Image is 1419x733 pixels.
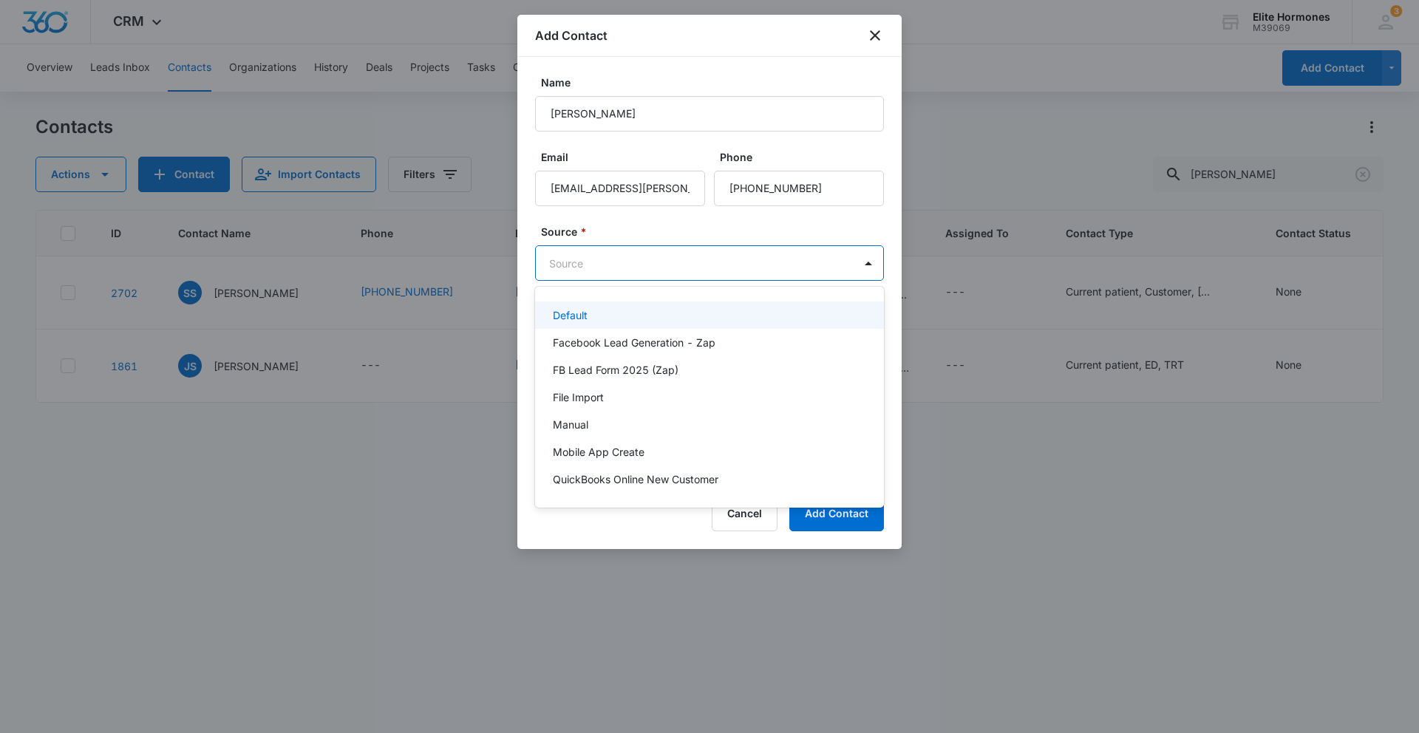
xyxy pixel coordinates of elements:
[553,417,588,432] p: Manual
[553,335,715,350] p: Facebook Lead Generation - Zap
[553,471,718,487] p: QuickBooks Online New Customer
[553,389,604,405] p: File Import
[553,362,678,378] p: FB Lead Form 2025 (Zap)
[553,444,644,460] p: Mobile App Create
[553,307,588,323] p: Default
